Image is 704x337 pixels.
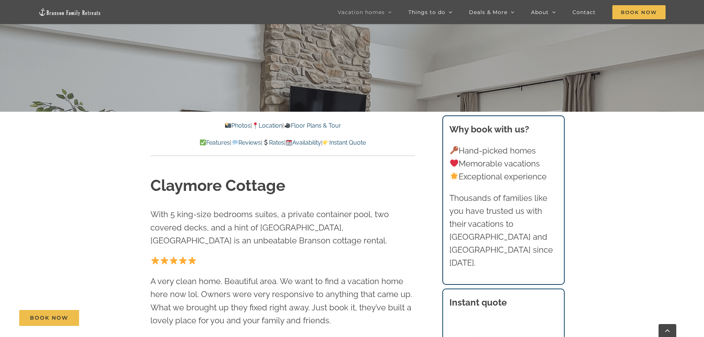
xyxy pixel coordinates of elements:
[188,256,196,264] img: ⭐️
[338,10,385,15] span: Vacation homes
[572,10,596,15] span: Contact
[469,10,507,15] span: Deals & More
[150,175,415,197] h1: Claymore Cottage
[151,256,159,264] img: ⭐️
[150,138,415,148] p: | | | |
[531,10,549,15] span: About
[150,275,415,327] p: A very clean home. Beautiful area. We want to find a vacation home here now lol. Owners were very...
[450,172,458,181] img: 🌟
[200,139,230,146] a: Features
[231,139,261,146] a: Reviews
[38,8,101,16] img: Branson Family Retreats Logo
[612,5,666,19] span: Book Now
[225,122,231,128] img: 📸
[170,256,178,264] img: ⭐️
[286,139,321,146] a: Availability
[408,10,445,15] span: Things to do
[449,297,507,308] strong: Instant quote
[323,139,366,146] a: Instant Quote
[263,139,269,145] img: 💲
[30,315,68,321] span: Book Now
[252,122,258,128] img: 📍
[19,310,79,326] a: Book Now
[284,122,341,129] a: Floor Plans & Tour
[450,159,458,167] img: ❤️
[160,256,169,264] img: ⭐️
[285,122,290,128] img: 🎥
[449,192,557,270] p: Thousands of families like you have trusted us with their vacations to [GEOGRAPHIC_DATA] and [GEO...
[262,139,284,146] a: Rates
[286,139,292,145] img: 📆
[450,146,458,154] img: 🔑
[200,139,206,145] img: ✅
[150,121,415,131] p: | |
[323,139,329,145] img: 👉
[225,122,251,129] a: Photos
[252,122,282,129] a: Location
[232,139,238,145] img: 💬
[449,123,557,136] h3: Why book with us?
[179,256,187,264] img: ⭐️
[449,144,557,183] p: Hand-picked homes Memorable vacations Exceptional experience
[150,209,389,245] span: With 5 king-size bedrooms suites, a private container pool, two covered decks, and a hint of [GEO...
